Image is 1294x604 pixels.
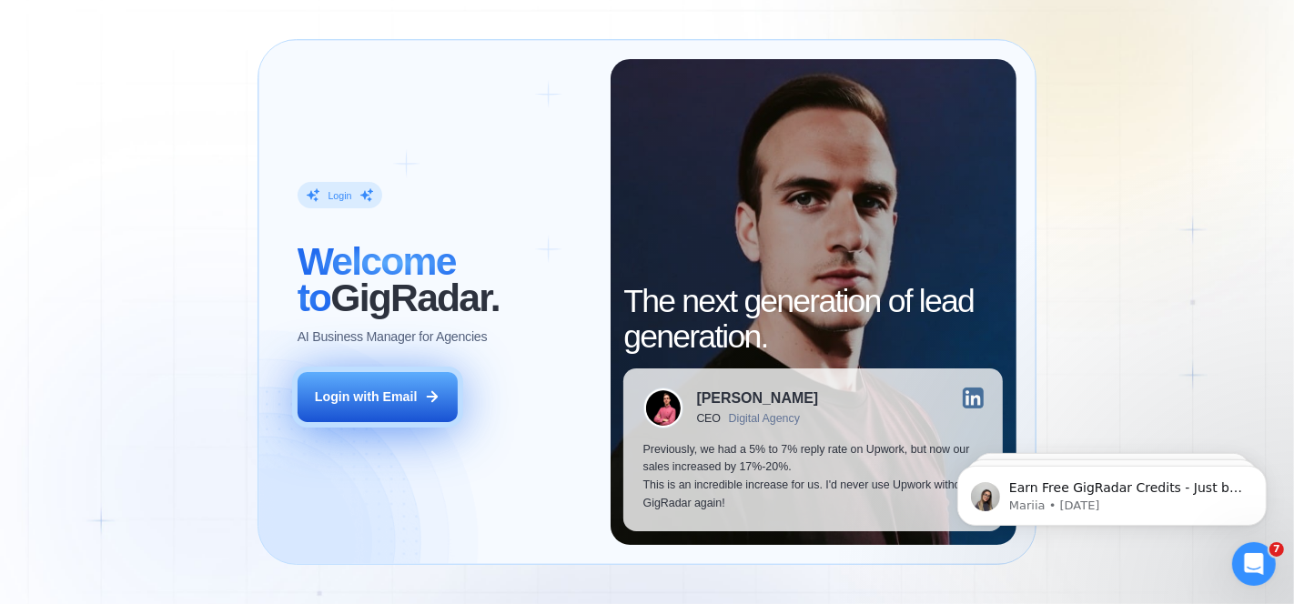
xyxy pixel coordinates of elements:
[328,189,351,202] div: Login
[643,441,984,512] p: Previously, we had a 5% to 7% reply rate on Upwork, but now our sales increased by 17%-20%. This ...
[729,412,800,425] div: Digital Agency
[298,244,591,315] h2: ‍ GigRadar.
[298,239,456,318] span: Welcome to
[298,328,488,347] p: AI Business Manager for Agencies
[697,391,819,406] div: [PERSON_NAME]
[623,284,1003,355] h2: The next generation of lead generation.
[315,388,418,407] div: Login with Email
[1269,542,1284,557] span: 7
[697,412,721,425] div: CEO
[298,372,458,422] button: Login with Email
[930,428,1294,555] iframe: Intercom notifications message
[1232,542,1276,586] iframe: Intercom live chat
